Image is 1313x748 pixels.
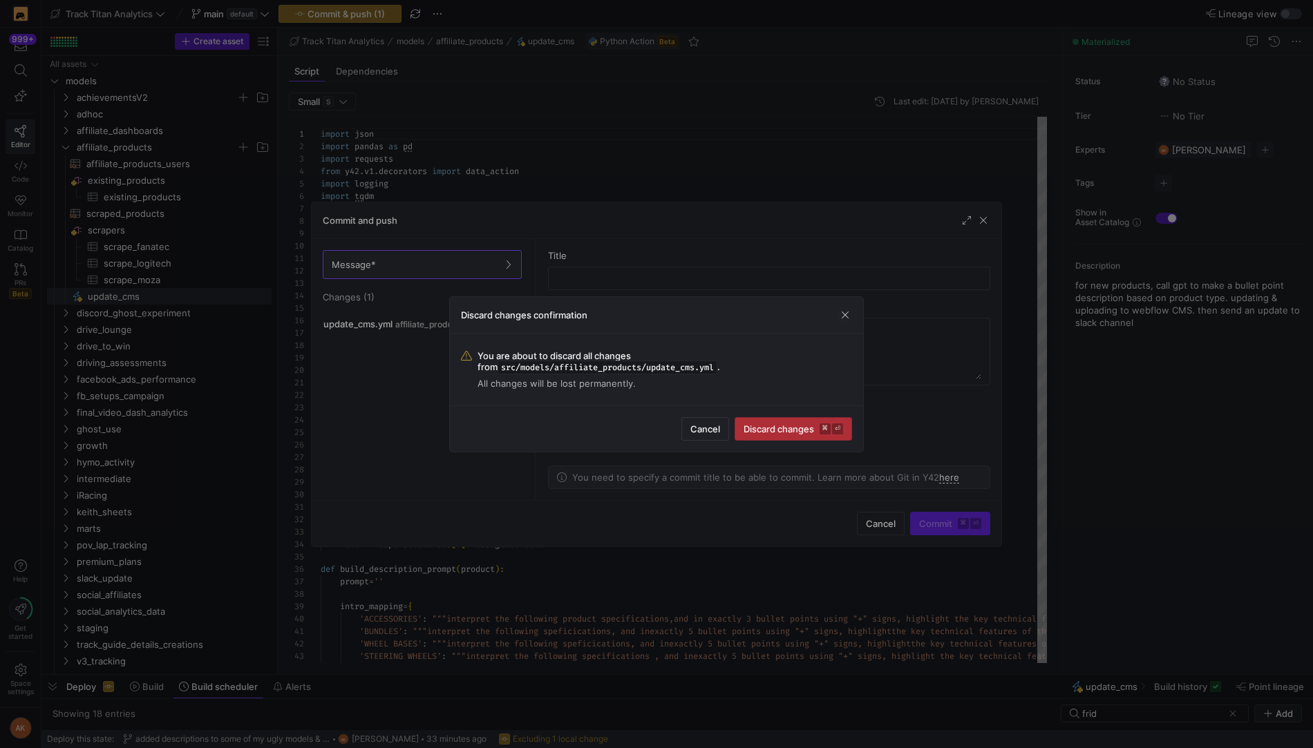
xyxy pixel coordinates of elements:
kbd: ⏎ [832,423,843,434]
kbd: ⌘ [820,423,831,434]
button: Cancel [681,417,729,441]
button: Discard changes⌘⏎ [735,417,852,441]
h3: Discard changes confirmation [461,309,587,320]
span: You are about to discard all changes from . [478,350,852,372]
span: Discard changes [744,423,843,434]
span: src/models/affiliate_products/update_cms.yml [498,361,717,374]
span: Cancel [690,423,720,434]
span: All changes will be lost permanently. [478,378,852,389]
